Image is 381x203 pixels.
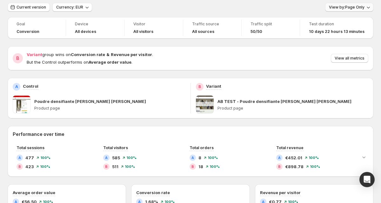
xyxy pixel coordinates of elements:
[359,153,368,162] button: Expand chart
[331,54,368,63] button: View all metrics
[16,55,19,61] h2: B
[56,5,83,10] span: Currency: EUR
[133,21,174,35] a: VisitorAll visitors
[136,189,170,196] h3: Conversion rate
[198,155,201,161] span: 8
[75,21,115,35] a: DeviceAll devices
[106,52,110,57] strong: &
[40,156,50,160] span: 100 %
[278,156,281,160] h2: A
[103,145,128,150] span: Total visitors
[329,5,364,10] span: View by: Page Only
[13,96,30,113] img: Poudre densifiante Avey Marron Clair
[25,163,34,170] span: 423
[52,3,92,12] button: Currency: EUR
[17,22,57,27] span: Goal
[17,5,46,10] span: Current version
[309,29,364,34] span: 10 days 22 hours 13 minutes
[309,21,364,35] a: Test duration10 days 22 hours 13 minutes
[206,83,221,89] p: Variant
[105,165,108,168] h2: B
[210,165,220,168] span: 100 %
[111,52,152,57] strong: Revenue per visitor
[13,131,368,137] h2: Performance over time
[18,156,21,160] h2: A
[75,29,96,34] h4: All devices
[23,83,38,89] p: Control
[133,22,174,27] span: Visitor
[191,165,194,168] h2: B
[75,22,115,27] span: Device
[192,29,214,34] h4: All sources
[13,189,55,196] h3: Average order value
[325,3,373,12] button: View by:Page Only
[27,52,42,57] span: Variant
[133,29,153,34] h4: All visitors
[34,98,146,105] p: Poudre densifiante [PERSON_NAME] [PERSON_NAME]
[112,155,120,161] span: 585
[17,29,39,34] span: Conversion
[217,98,351,105] p: AB TEST - Poudre densifiante [PERSON_NAME] [PERSON_NAME]
[217,106,369,111] p: Product page
[198,84,201,89] h2: B
[34,106,185,111] p: Product page
[251,29,262,34] span: 50/50
[190,145,214,150] span: Total orders
[198,163,203,170] span: 18
[8,3,50,12] button: Current version
[309,156,319,160] span: 100 %
[335,56,364,61] span: View all metrics
[251,21,291,35] a: Traffic split50/50
[285,155,302,161] span: €452.01
[192,22,232,27] span: Traffic source
[125,165,135,168] span: 100 %
[17,21,57,35] a: GoalConversion
[260,189,301,196] h3: Revenue per visitor
[27,52,153,57] span: group wins on .
[25,155,34,161] span: 477
[89,60,131,65] strong: Average order value
[276,145,304,150] span: Total revenue
[112,163,118,170] span: 511
[191,156,194,160] h2: A
[278,165,281,168] h2: B
[126,156,137,160] span: 100 %
[251,22,291,27] span: Traffic split
[40,165,50,168] span: 100 %
[71,52,105,57] strong: Conversion rate
[17,145,44,150] span: Total sessions
[105,156,108,160] h2: A
[192,21,232,35] a: Traffic sourceAll sources
[18,165,21,168] h2: B
[27,60,132,65] span: But the Control outperforms on .
[285,163,304,170] span: €898.78
[15,84,18,89] h2: A
[208,156,218,160] span: 100 %
[196,96,214,113] img: AB TEST - Poudre densifiante Avey Marron Clair
[309,22,364,27] span: Test duration
[359,172,375,187] div: Open Intercom Messenger
[310,165,320,168] span: 100 %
